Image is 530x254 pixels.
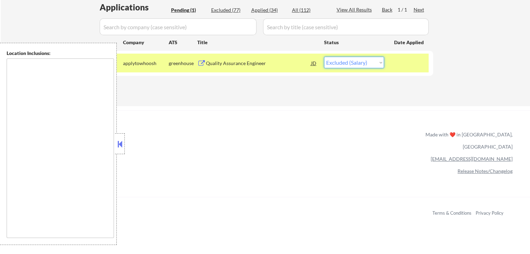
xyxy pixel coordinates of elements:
[414,6,425,13] div: Next
[14,138,280,145] a: Refer & earn free applications 👯‍♀️
[310,57,317,69] div: JD
[197,39,317,46] div: Title
[100,3,169,11] div: Applications
[206,60,311,67] div: Quality Assurance Engineer
[431,156,513,162] a: [EMAIL_ADDRESS][DOMAIN_NAME]
[211,7,246,14] div: Excluded (77)
[169,60,197,67] div: greenhouse
[458,168,513,174] a: Release Notes/Changelog
[169,39,197,46] div: ATS
[337,6,374,13] div: View All Results
[394,39,425,46] div: Date Applied
[123,60,169,67] div: applytowhoosh
[476,210,504,216] a: Privacy Policy
[100,18,256,35] input: Search by company (case sensitive)
[263,18,429,35] input: Search by title (case sensitive)
[432,210,471,216] a: Terms & Conditions
[171,7,206,14] div: Pending (1)
[7,50,114,57] div: Location Inclusions:
[251,7,286,14] div: Applied (34)
[292,7,327,14] div: All (112)
[123,39,169,46] div: Company
[423,128,513,153] div: Made with ❤️ in [GEOGRAPHIC_DATA], [GEOGRAPHIC_DATA]
[398,6,414,13] div: 1 / 1
[382,6,393,13] div: Back
[324,36,384,48] div: Status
